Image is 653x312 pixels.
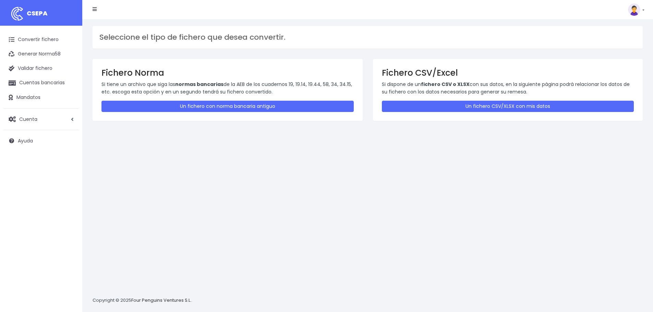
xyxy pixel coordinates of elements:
[382,101,634,112] a: Un fichero CSV/XLSX con mis datos
[421,81,470,88] strong: fichero CSV o XLSX
[3,90,79,105] a: Mandatos
[3,61,79,76] a: Validar fichero
[101,68,354,78] h3: Fichero Norma
[101,101,354,112] a: Un fichero con norma bancaria antiguo
[628,3,640,16] img: profile
[101,80,354,96] p: Si tiene un archivo que siga las de la AEB de los cuadernos 19, 19.14, 19.44, 58, 34, 34.15, etc....
[27,9,48,17] span: CSEPA
[18,137,33,144] span: Ayuda
[3,134,79,148] a: Ayuda
[131,297,191,303] a: Four Penguins Ventures S.L.
[99,33,636,42] h3: Seleccione el tipo de fichero que desea convertir.
[3,47,79,61] a: Generar Norma58
[19,115,37,122] span: Cuenta
[9,5,26,22] img: logo
[382,68,634,78] h3: Fichero CSV/Excel
[382,80,634,96] p: Si dispone de un con sus datos, en la siguiente página podrá relacionar los datos de su fichero c...
[3,33,79,47] a: Convertir fichero
[93,297,192,304] p: Copyright © 2025 .
[175,81,223,88] strong: normas bancarias
[3,112,79,126] a: Cuenta
[3,76,79,90] a: Cuentas bancarias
